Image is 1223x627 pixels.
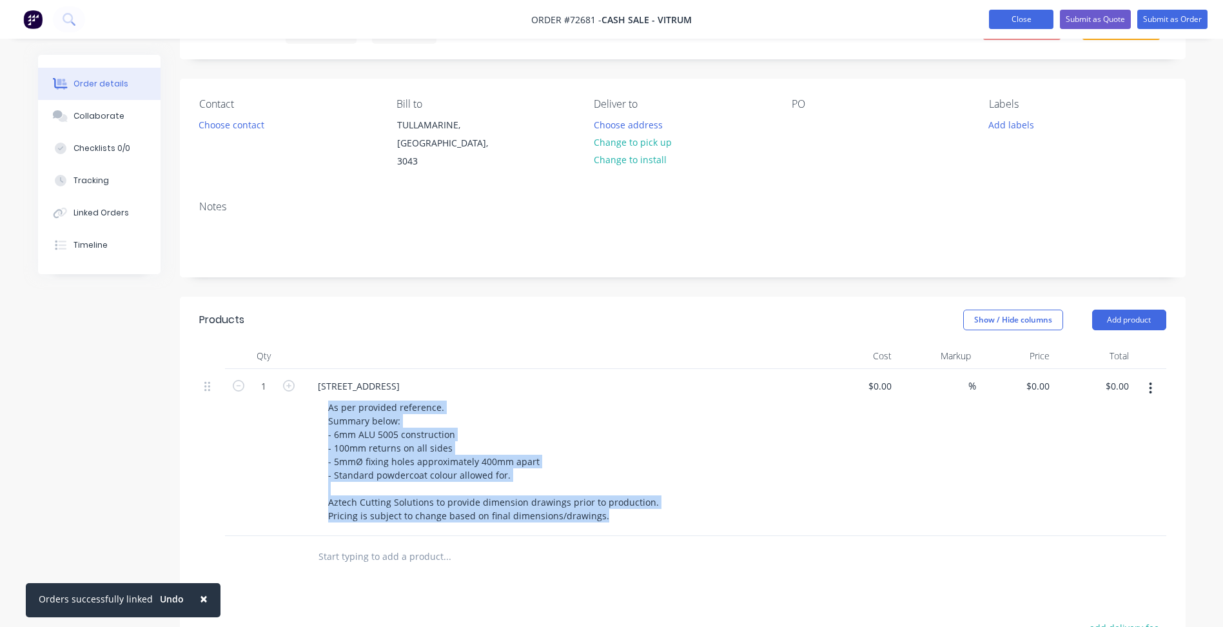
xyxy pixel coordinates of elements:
div: Timeline [73,239,108,251]
input: Start typing to add a product... [318,544,576,570]
span: Cash Sale - VITRUM [602,14,692,26]
div: As per provided reference. Summary below: - 6mm ALU 5005 construction - 100mm returns on all side... [318,398,669,525]
div: Notes [199,201,1166,213]
button: Change to install [587,151,673,168]
button: Timeline [38,229,161,261]
div: Deliver to [594,98,770,110]
button: Checklists 0/0 [38,132,161,164]
button: Undo [153,590,191,609]
div: Contact [199,98,376,110]
div: Linked Orders [73,207,129,219]
div: Products [199,312,244,328]
button: Choose address [587,115,669,133]
div: Tracking [73,175,109,186]
button: Choose contact [191,115,271,133]
div: Checklists 0/0 [73,143,130,154]
button: Close [187,583,220,614]
button: Collaborate [38,100,161,132]
span: × [200,590,208,608]
span: % [968,379,976,393]
div: Cost [818,343,897,369]
img: Factory [23,10,43,29]
div: Order details [73,78,128,90]
button: Change to pick up [587,134,678,151]
div: Qty [225,343,302,369]
button: Close [989,10,1053,29]
span: Order #72681 - [531,14,602,26]
button: Show / Hide columns [963,310,1063,330]
div: Price [976,343,1055,369]
div: Total [1055,343,1134,369]
button: Order details [38,68,161,100]
div: TULLAMARINE, [GEOGRAPHIC_DATA], 3043 [397,116,504,170]
button: Submit as Quote [1060,10,1131,29]
button: Add product [1092,310,1166,330]
div: Orders successfully linked [39,592,153,606]
div: TULLAMARINE, [GEOGRAPHIC_DATA], 3043 [386,115,515,171]
div: PO [792,98,968,110]
button: Add labels [982,115,1041,133]
button: Linked Orders [38,197,161,229]
div: Markup [897,343,976,369]
div: Bill to [396,98,573,110]
div: [STREET_ADDRESS] [308,377,410,395]
div: Collaborate [73,110,124,122]
div: Labels [989,98,1166,110]
button: Submit as Order [1137,10,1208,29]
button: Tracking [38,164,161,197]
